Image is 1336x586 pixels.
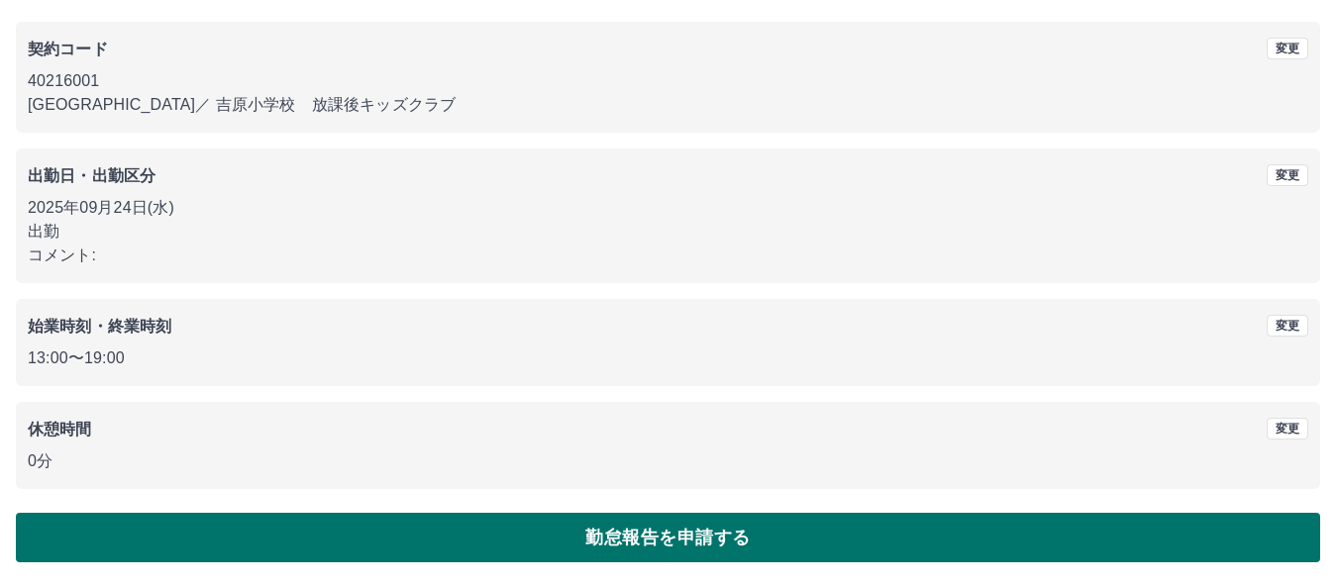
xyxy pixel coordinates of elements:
[28,346,1308,370] p: 13:00 〜 19:00
[1267,315,1308,337] button: 変更
[28,196,1308,220] p: 2025年09月24日(水)
[1267,418,1308,439] button: 変更
[16,513,1320,562] button: 勤怠報告を申請する
[28,41,108,57] b: 契約コード
[28,449,1308,473] p: 0分
[1267,38,1308,59] button: 変更
[28,318,171,335] b: 始業時刻・終業時刻
[28,421,92,438] b: 休憩時間
[28,167,155,184] b: 出勤日・出勤区分
[28,244,1308,267] p: コメント:
[1267,164,1308,186] button: 変更
[28,69,1308,93] p: 40216001
[28,93,1308,117] p: [GEOGRAPHIC_DATA] ／ 吉原小学校 放課後キッズクラブ
[28,220,1308,244] p: 出勤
